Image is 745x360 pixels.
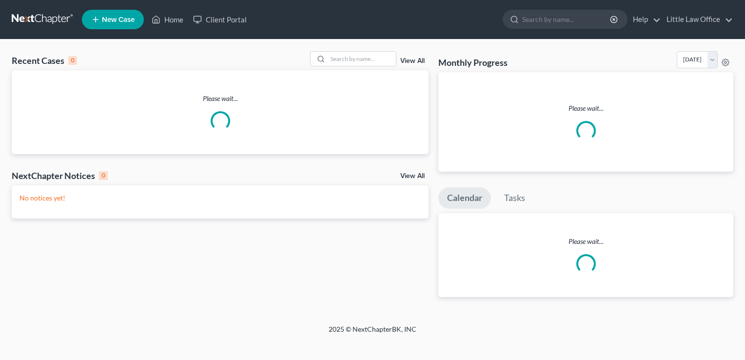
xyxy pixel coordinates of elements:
a: Help [628,11,661,28]
p: Please wait... [446,103,725,113]
a: View All [400,58,425,64]
input: Search by name... [328,52,396,66]
div: 2025 © NextChapterBK, INC [95,324,650,342]
a: Home [147,11,188,28]
p: No notices yet! [20,193,421,203]
a: Tasks [495,187,534,209]
a: View All [400,173,425,180]
a: Client Portal [188,11,252,28]
a: Calendar [438,187,491,209]
a: Little Law Office [662,11,733,28]
div: NextChapter Notices [12,170,108,181]
input: Search by name... [522,10,611,28]
p: Please wait... [438,237,733,246]
h3: Monthly Progress [438,57,508,68]
span: New Case [102,16,135,23]
div: 0 [99,171,108,180]
div: 0 [68,56,77,65]
p: Please wait... [12,94,429,103]
div: Recent Cases [12,55,77,66]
